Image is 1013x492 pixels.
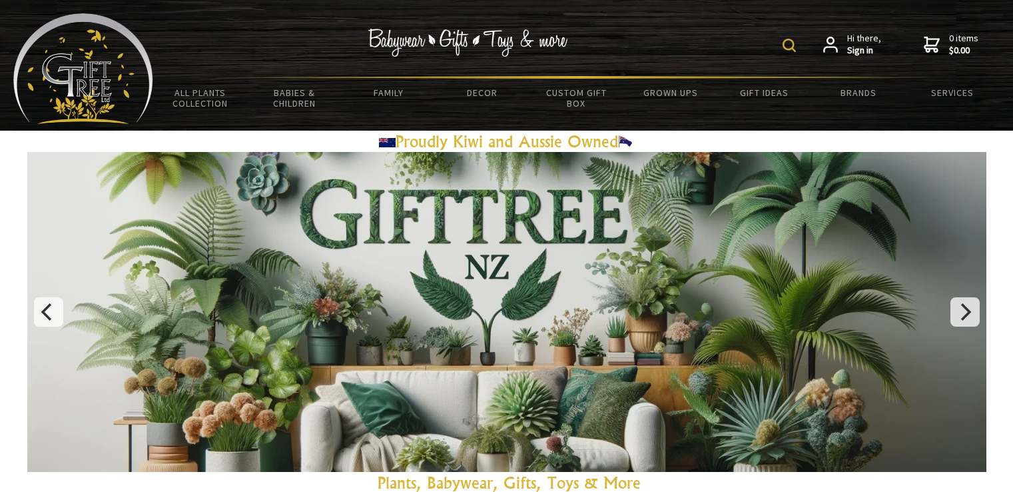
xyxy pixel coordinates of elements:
[924,33,978,56] a: 0 items$0.00
[949,45,978,57] strong: $0.00
[379,131,635,151] a: Proudly Kiwi and Aussie Owned
[34,297,63,327] button: Previous
[341,79,435,107] a: Family
[847,33,881,56] span: Hi there,
[823,33,881,56] a: Hi there,Sign in
[950,297,980,327] button: Next
[153,79,247,117] a: All Plants Collection
[623,79,717,107] a: Grown Ups
[368,29,568,57] img: Babywear - Gifts - Toys & more
[812,79,906,107] a: Brands
[436,79,529,107] a: Decor
[783,39,796,52] img: product search
[717,79,811,107] a: Gift Ideas
[949,32,978,56] span: 0 items
[847,45,881,57] strong: Sign in
[529,79,623,117] a: Custom Gift Box
[247,79,341,117] a: Babies & Children
[906,79,1000,107] a: Services
[13,13,153,124] img: Babyware - Gifts - Toys and more...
